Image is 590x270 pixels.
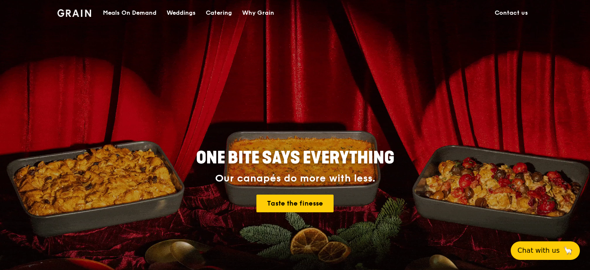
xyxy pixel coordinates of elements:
[242,0,274,26] div: Why Grain
[57,9,92,17] img: Grain
[563,246,573,256] span: 🦙
[196,148,394,168] span: ONE BITE SAYS EVERYTHING
[143,173,447,184] div: Our canapés do more with less.
[103,0,156,26] div: Meals On Demand
[237,0,279,26] a: Why Grain
[167,0,196,26] div: Weddings
[490,0,533,26] a: Contact us
[206,0,232,26] div: Catering
[517,246,560,256] span: Chat with us
[511,241,580,260] button: Chat with us🦙
[162,0,201,26] a: Weddings
[256,195,334,212] a: Taste the finesse
[201,0,237,26] a: Catering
